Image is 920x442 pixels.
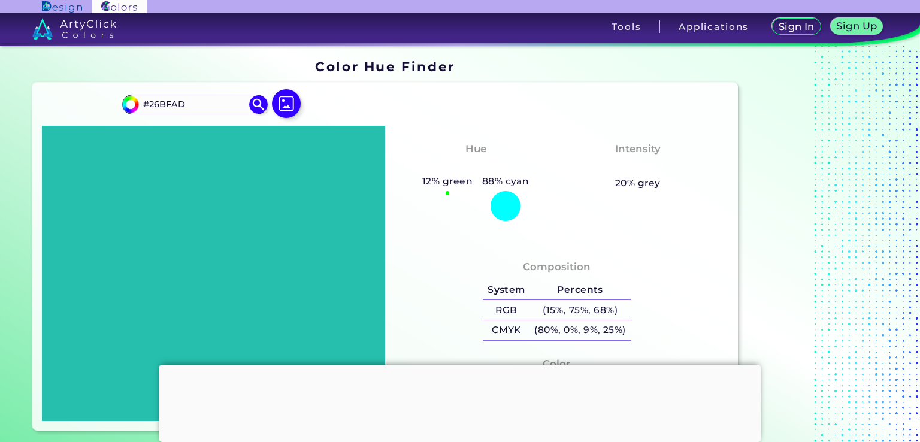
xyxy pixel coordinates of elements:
h5: (15%, 75%, 68%) [530,300,631,320]
h5: 20% grey [615,175,661,191]
h5: Percents [530,280,631,300]
h5: Sign In [778,22,815,32]
h1: Color Hue Finder [315,57,455,75]
img: icon picture [272,89,301,118]
h3: Moderate [606,159,670,174]
h5: 12% green [417,174,477,189]
h5: RGB [483,300,529,320]
iframe: Advertisement [743,55,892,435]
img: icon search [249,95,267,113]
h5: (80%, 0%, 9%, 25%) [530,320,631,340]
h5: System [483,280,529,300]
h3: Tools [612,22,641,31]
h3: Applications [679,22,749,31]
h5: Sign Up [836,21,877,31]
img: logo_artyclick_colors_white.svg [32,18,117,40]
h5: 88% cyan [477,174,534,189]
a: Sign In [772,18,821,35]
a: Sign Up [830,18,883,35]
h4: Intensity [615,140,661,158]
h4: Hue [465,140,486,158]
img: ArtyClick Design logo [42,1,82,13]
h5: CMYK [483,320,529,340]
h3: Greenish Cyan [429,159,522,174]
iframe: Advertisement [159,365,761,439]
input: type color.. [139,96,250,113]
h4: Color [543,355,570,373]
h4: Composition [523,258,591,276]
